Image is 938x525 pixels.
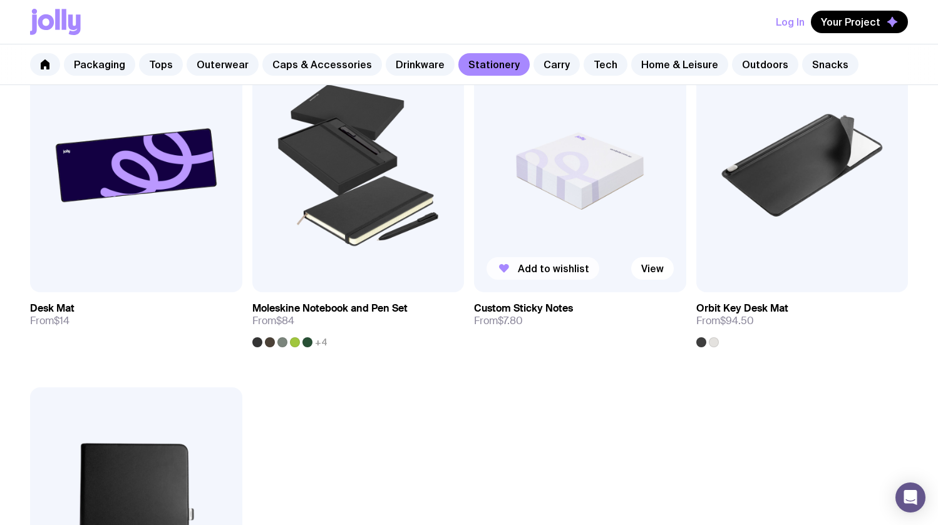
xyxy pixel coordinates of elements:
a: Drinkware [386,53,455,76]
h3: Moleskine Notebook and Pen Set [252,302,408,315]
a: Carry [533,53,580,76]
a: Custom Sticky NotesFrom$7.80 [474,292,686,337]
span: $94.50 [720,314,754,327]
span: $14 [54,314,70,327]
a: Snacks [802,53,858,76]
span: From [252,315,294,327]
button: Add to wishlist [487,257,599,280]
a: Outerwear [187,53,259,76]
h3: Custom Sticky Notes [474,302,573,315]
a: Moleskine Notebook and Pen SetFrom$84+4 [252,292,465,347]
span: Add to wishlist [518,262,589,275]
a: Packaging [64,53,135,76]
span: $7.80 [498,314,523,327]
div: Open Intercom Messenger [895,482,925,512]
a: Stationery [458,53,530,76]
span: +4 [315,337,327,347]
a: Caps & Accessories [262,53,382,76]
span: From [30,315,70,327]
a: Orbit Key Desk MatFrom$94.50 [696,292,909,347]
span: From [696,315,754,327]
h3: Desk Mat [30,302,75,315]
button: Your Project [811,11,908,33]
span: From [474,315,523,327]
a: Home & Leisure [631,53,728,76]
a: Tops [139,53,183,76]
a: View [631,257,674,280]
a: Tech [584,53,627,76]
a: Desk MatFrom$14 [30,292,242,337]
button: Log In [776,11,805,33]
span: $84 [276,314,294,327]
h3: Orbit Key Desk Mat [696,302,788,315]
span: Your Project [821,16,880,28]
a: Outdoors [732,53,798,76]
